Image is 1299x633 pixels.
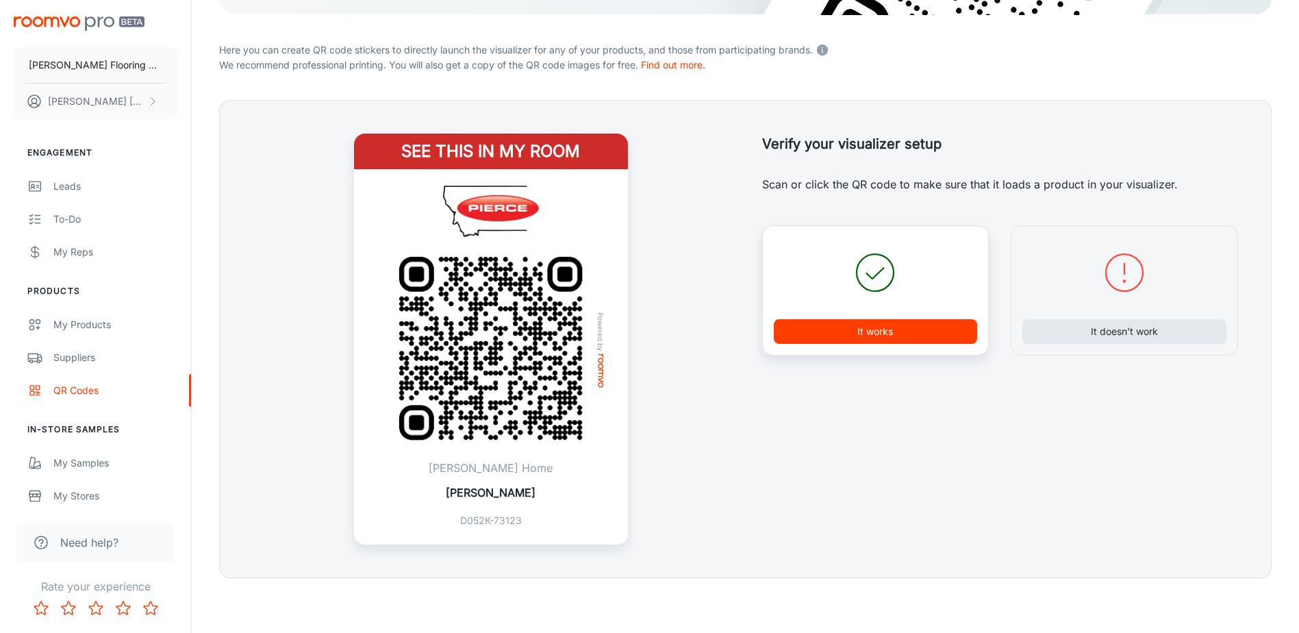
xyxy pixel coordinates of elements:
[14,16,144,31] img: Roomvo PRO Beta
[27,595,55,622] button: Rate 1 star
[762,134,1239,154] h5: Verify your visualizer setup
[82,595,110,622] button: Rate 3 star
[53,456,177,471] div: My Samples
[594,312,607,351] span: Powered by
[379,237,602,460] img: QR Code Example
[29,58,162,73] p: [PERSON_NAME] Flooring Stores
[598,354,603,388] img: roomvo
[53,317,177,332] div: My Products
[429,460,553,476] p: [PERSON_NAME] Home
[55,595,82,622] button: Rate 2 star
[219,58,1272,73] p: We recommend professional printing. You will also get a copy of the QR code images for free.
[53,488,177,504] div: My Stores
[60,534,118,551] span: Need help?
[48,94,144,109] p: [PERSON_NAME] [PERSON_NAME]
[11,578,180,595] p: Rate your experience
[53,179,177,194] div: Leads
[53,350,177,365] div: Suppliers
[446,484,535,501] p: [PERSON_NAME]
[53,212,177,227] div: To-do
[137,595,164,622] button: Rate 5 star
[354,134,628,545] a: See this in my roomPierce Flooring StoresQR Code ExamplePowered byroomvo[PERSON_NAME] Home[PERSON...
[219,40,1272,58] p: Here you can create QR code stickers to directly launch the visualizer for any of your products, ...
[774,319,978,344] button: It works
[641,59,705,71] a: Find out more.
[429,513,553,528] p: D052K-73123
[354,134,628,169] h4: See this in my room
[14,47,177,83] button: [PERSON_NAME] Flooring Stores
[14,84,177,119] button: [PERSON_NAME] [PERSON_NAME]
[1022,319,1226,344] button: It doesn’t work
[762,176,1239,193] p: Scan or click the QR code to make sure that it loads a product in your visualizer.
[53,383,177,398] div: QR Codes
[110,595,137,622] button: Rate 4 star
[403,186,579,237] img: Pierce Flooring Stores
[53,245,177,260] div: My Reps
